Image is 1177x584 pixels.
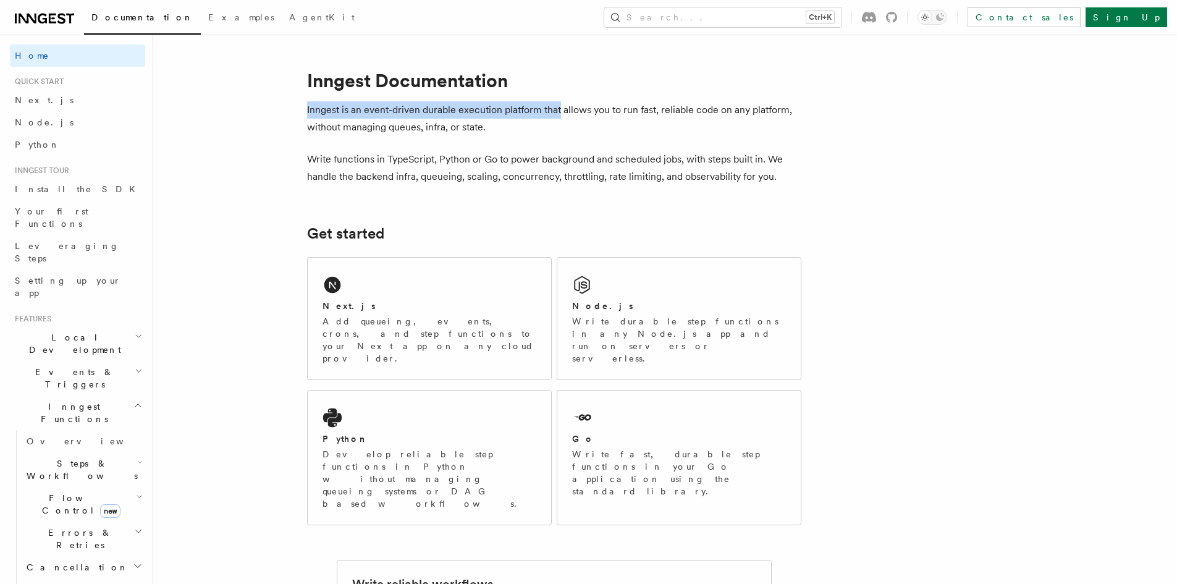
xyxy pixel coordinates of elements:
a: Get started [307,225,384,242]
span: Flow Control [22,492,136,517]
span: Local Development [10,331,135,356]
span: Your first Functions [15,206,88,229]
span: AgentKit [289,12,355,22]
p: Add queueing, events, crons, and step functions to your Next app on any cloud provider. [323,315,536,365]
p: Develop reliable step functions in Python without managing queueing systems or DAG based workflows. [323,448,536,510]
a: Leveraging Steps [10,235,145,269]
p: Write fast, durable step functions in your Go application using the standard library. [572,448,786,497]
a: Python [10,133,145,156]
span: Overview [27,436,154,446]
button: Search...Ctrl+K [604,7,842,27]
span: Python [15,140,60,150]
button: Inngest Functions [10,396,145,430]
a: Contact sales [968,7,1081,27]
button: Events & Triggers [10,361,145,396]
a: Node.jsWrite durable step functions in any Node.js app and run on servers or serverless. [557,257,801,380]
h2: Go [572,433,594,445]
span: Errors & Retries [22,527,134,551]
h1: Inngest Documentation [307,69,801,91]
a: Documentation [84,4,201,35]
h2: Python [323,433,368,445]
button: Flow Controlnew [22,487,145,522]
span: Examples [208,12,274,22]
a: AgentKit [282,4,362,33]
a: Setting up your app [10,269,145,304]
span: Home [15,49,49,62]
span: Node.js [15,117,74,127]
p: Write durable step functions in any Node.js app and run on servers or serverless. [572,315,786,365]
span: Inngest tour [10,166,69,176]
span: Documentation [91,12,193,22]
span: Steps & Workflows [22,457,138,482]
button: Errors & Retries [22,522,145,556]
a: Your first Functions [10,200,145,235]
button: Steps & Workflows [22,452,145,487]
button: Cancellation [22,556,145,578]
span: Inngest Functions [10,400,133,425]
span: Quick start [10,77,64,87]
span: Events & Triggers [10,366,135,391]
a: Home [10,44,145,67]
span: Cancellation [22,561,129,573]
span: Features [10,314,51,324]
p: Write functions in TypeScript, Python or Go to power background and scheduled jobs, with steps bu... [307,151,801,185]
p: Inngest is an event-driven durable execution platform that allows you to run fast, reliable code ... [307,101,801,136]
span: Install the SDK [15,184,143,194]
a: Node.js [10,111,145,133]
a: Install the SDK [10,178,145,200]
a: GoWrite fast, durable step functions in your Go application using the standard library. [557,390,801,525]
span: Next.js [15,95,74,105]
span: Setting up your app [15,276,121,298]
a: Next.jsAdd queueing, events, crons, and step functions to your Next app on any cloud provider. [307,257,552,380]
a: Overview [22,430,145,452]
h2: Node.js [572,300,633,312]
a: Next.js [10,89,145,111]
kbd: Ctrl+K [806,11,834,23]
a: Examples [201,4,282,33]
a: PythonDevelop reliable step functions in Python without managing queueing systems or DAG based wo... [307,390,552,525]
a: Sign Up [1086,7,1167,27]
h2: Next.js [323,300,376,312]
span: Leveraging Steps [15,241,119,263]
span: new [100,504,120,518]
button: Toggle dark mode [918,10,947,25]
button: Local Development [10,326,145,361]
